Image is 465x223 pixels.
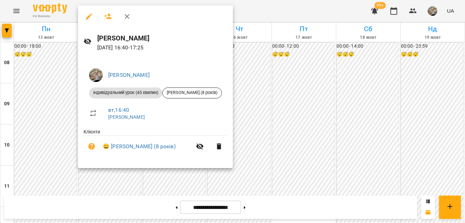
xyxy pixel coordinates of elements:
a: 😀 [PERSON_NAME] (8 років) [103,142,176,151]
a: [PERSON_NAME] [108,72,150,78]
a: вт , 16:40 [108,107,129,113]
img: 3b46f58bed39ef2acf68cc3a2c968150.jpeg [89,68,103,82]
span: [PERSON_NAME] (8 років) [163,90,222,96]
p: [DATE] 16:40 - 17:25 [97,44,227,52]
button: Візит ще не сплачено. Додати оплату? [84,138,100,155]
span: Індивідуальний урок (45 хвилин) [89,90,162,96]
a: [PERSON_NAME] [108,114,145,120]
h6: [PERSON_NAME] [97,33,227,44]
div: [PERSON_NAME] (8 років) [162,87,222,98]
ul: Клієнти [84,128,227,160]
